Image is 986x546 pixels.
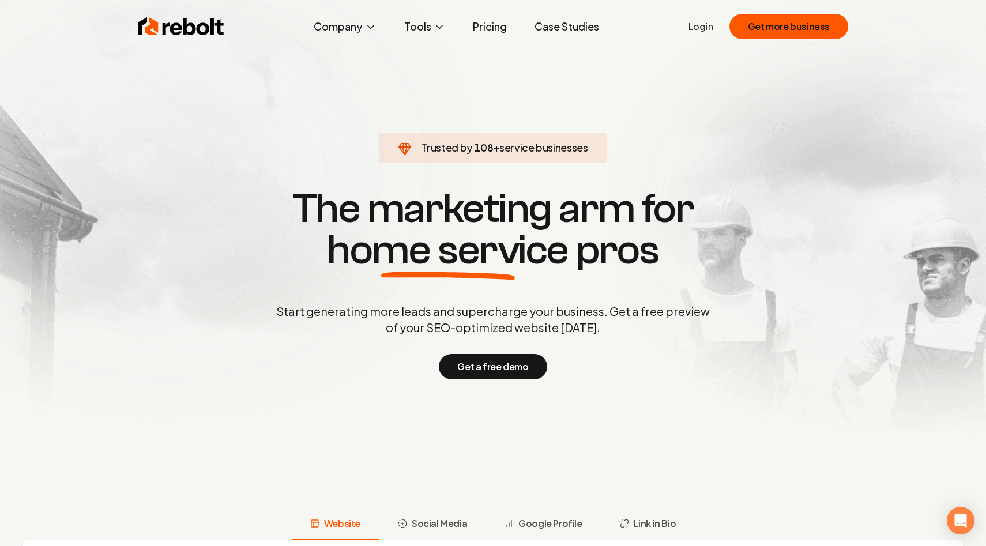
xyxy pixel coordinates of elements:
[499,141,588,154] span: service businesses
[324,517,360,530] span: Website
[412,517,467,530] span: Social Media
[525,15,608,38] a: Case Studies
[729,14,848,39] button: Get more business
[274,303,712,336] p: Start generating more leads and supercharge your business. Get a free preview of your SEO-optimiz...
[474,140,493,156] span: 108
[486,510,600,540] button: Google Profile
[601,510,695,540] button: Link in Bio
[464,15,516,38] a: Pricing
[138,15,224,38] img: Rebolt Logo
[493,141,499,154] span: +
[216,188,770,271] h1: The marketing arm for pros
[688,20,713,33] a: Login
[292,510,379,540] button: Website
[327,229,569,271] span: home service
[634,517,676,530] span: Link in Bio
[304,15,386,38] button: Company
[395,15,454,38] button: Tools
[518,517,582,530] span: Google Profile
[379,510,486,540] button: Social Media
[947,507,974,534] div: Open Intercom Messenger
[439,354,547,379] button: Get a free demo
[421,141,472,154] span: Trusted by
